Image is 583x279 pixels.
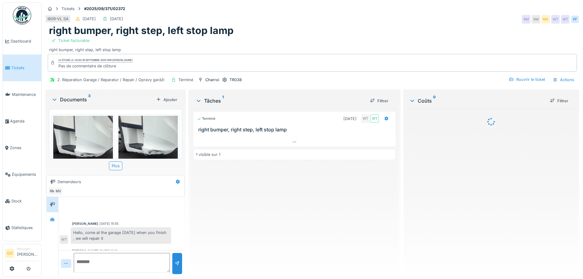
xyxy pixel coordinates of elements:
div: [DATE] 15:55 [99,221,118,226]
div: WT [60,235,68,244]
div: Terminé [197,116,215,121]
a: Maintenance [3,81,41,108]
div: [DATE] [110,16,123,22]
span: Zones [10,145,39,151]
a: Dashboard [3,28,41,55]
a: Stock [3,188,41,214]
div: Rouvrir le ticket [506,75,547,84]
div: RM [532,15,540,24]
div: MV [541,15,550,24]
sup: 0 [433,97,436,104]
div: Manager [17,247,39,251]
div: I809-VL SA [47,16,69,22]
span: Tickets [11,65,39,71]
a: GS Manager[PERSON_NAME] [5,247,39,261]
div: Ajouter [154,96,180,104]
sup: 3 [88,96,91,103]
div: Filtrer [547,97,571,105]
div: Hello, come at the garage [DATE] when you finish , we will repair it [71,227,171,244]
a: Agenda [3,108,41,134]
div: Tâches [196,97,365,104]
div: 1 visible sur 1 [196,152,220,157]
div: [DATE] [343,116,357,122]
div: WT [370,114,379,123]
a: Statistiques [3,214,41,241]
a: Équipements [3,161,41,188]
div: WT [551,15,560,24]
div: Tickets [62,6,75,12]
span: Stock [11,198,39,204]
img: Badge_color-CXgf-gQk.svg [13,6,31,25]
sup: 1 [222,97,224,104]
div: Plus [109,161,122,170]
div: [PERSON_NAME] [72,221,98,226]
strong: #2025/09/371/02372 [82,6,128,12]
div: [DATE] 16:11 [99,249,117,253]
div: RM [522,15,530,24]
div: Filtrer [368,97,391,105]
div: RM [48,187,57,195]
div: Charroi [205,77,219,83]
div: right bumper, right step, left stop lamp [49,37,576,53]
span: Maintenance [12,92,39,97]
div: WT [361,114,370,123]
span: Dashboard [11,38,39,44]
li: [PERSON_NAME] [17,247,39,260]
h1: right bumper, right step, left stop lamp [49,25,234,36]
div: Actions [550,75,577,84]
div: [PERSON_NAME] [72,249,98,253]
div: Coûts [409,97,545,104]
span: Équipements [12,172,39,177]
div: Ticket facturable [58,38,89,43]
div: Documents [51,96,154,103]
div: TR038 [230,77,242,83]
span: Statistiques [11,225,39,231]
div: [DATE] [83,16,96,22]
li: GS [5,249,14,258]
img: ukszop6h1s5hwh92grufaouc0p5c [118,116,178,195]
a: Zones [3,134,41,161]
div: PF [571,15,579,24]
div: Terminé [178,77,193,83]
span: Agenda [10,118,39,124]
div: 2. Réparation Garage / Reparatur / Repair / Opravy garáží [57,77,164,83]
div: Pas de commentaire de clôture [58,63,133,69]
div: Demandeurs [58,179,81,185]
a: Tickets [3,55,41,81]
h3: right bumper, right step, left stop lamp [198,127,393,133]
img: fsx0tylm799f5dsn0bf6hgn3bize [53,116,113,195]
div: Clôturé le jeudi 18 septembre 2025 par [PERSON_NAME] [58,58,133,62]
div: WT [561,15,570,24]
div: MV [54,187,63,195]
